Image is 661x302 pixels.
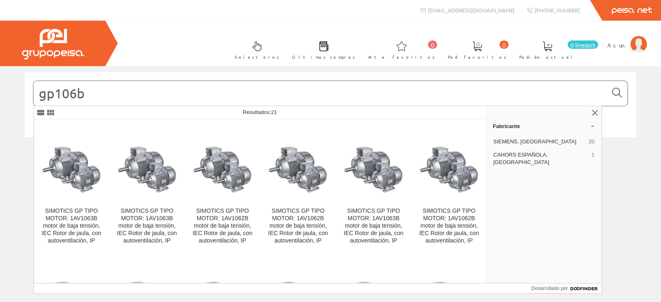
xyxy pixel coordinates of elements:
[589,138,594,145] font: 20
[486,119,602,133] a: Fabricante
[268,207,328,244] font: SIMOTICS GP TIPO MOTOR: 1AV1062B motor de baja tensión, IEC Rotor de jaula, con autoventilación, IP
[493,152,549,165] font: CAHORS ESPAÑOLA, [GEOGRAPHIC_DATA]
[336,120,411,254] a: SIMOTICS GP TIPO MOTOR: 1AV1063B motor de baja tensión, IEC Rotor de jaula, con autoventilación, ...
[607,34,647,42] a: Asun
[235,54,279,60] font: Selectores
[226,34,283,64] a: Selectores
[571,42,595,49] font: 0 líneas/s
[493,138,576,145] font: SIEMENS, [GEOGRAPHIC_DATA]
[428,7,514,14] font: [EMAIL_ADDRESS][DOMAIN_NAME]
[109,120,185,254] a: SIMOTICS GP TIPO MOTOR: 1AV1063B motor de baja tensión, IEC Rotor de jaula, con autoventilación, ...
[192,133,254,195] img: SIMOTICS GP TIPO MOTOR: 1AV1062B motor de baja tensión, IEC Rotor de jaula, con autoventilación, IP
[116,133,178,195] img: SIMOTICS GP TIPO MOTOR: 1AV1063B motor de baja tensión, IEC Rotor de jaula, con autoventilación, IP
[284,34,359,64] a: Últimas compras
[448,54,506,60] font: Ped. favoritos
[419,207,479,244] font: SIMOTICS GP TIPO MOTOR: 1AV1062B motor de baja tensión, IEC Rotor de jaula, con autoventilación, IP
[418,133,480,195] img: SIMOTICS GP TIPO MOTOR: 1AV1062B motor de baja tensión, IEC Rotor de jaula, con autoventilación, IP
[260,120,335,254] a: SIMOTICS GP TIPO MOTOR: 1AV1062B motor de baja tensión, IEC Rotor de jaula, con autoventilación, ...
[411,120,487,254] a: SIMOTICS GP TIPO MOTOR: 1AV1062B motor de baja tensión, IEC Rotor de jaula, con autoventilación, ...
[511,34,600,64] a: 0 líneas/s Pedido actual
[342,133,404,195] img: SIMOTICS GP TIPO MOTOR: 1AV1063B motor de baja tensión, IEC Rotor de jaula, con autoventilación, IP
[33,81,607,106] input: Buscar...
[243,109,271,115] font: Resultados:
[431,42,434,49] font: 0
[271,109,277,115] font: 21
[22,29,84,59] img: Grupo Peisa
[193,207,252,244] font: SIMOTICS GP TIPO MOTOR: 1AV1062B motor de baja tensión, IEC Rotor de jaula, con autoventilación, IP
[519,54,575,60] font: Pedido actual
[535,7,580,14] font: [PHONE_NUMBER]
[368,54,435,60] font: Arte. favoritos
[531,285,568,291] font: Desarrollado por
[185,120,260,254] a: SIMOTICS GP TIPO MOTOR: 1AV1062B motor de baja tensión, IEC Rotor de jaula, con autoventilación, ...
[607,41,626,49] font: Asun
[502,42,506,49] font: 0
[592,152,594,158] font: 1
[292,54,355,60] font: Últimas compras
[344,207,404,244] font: SIMOTICS GP TIPO MOTOR: 1AV1063B motor de baja tensión, IEC Rotor de jaula, con autoventilación, IP
[531,283,602,293] a: Desarrollado por
[493,123,520,129] font: Fabricante
[267,133,329,195] img: SIMOTICS GP TIPO MOTOR: 1AV1062B motor de baja tensión, IEC Rotor de jaula, con autoventilación, IP
[40,133,102,195] img: SIMOTICS GP TIPO MOTOR: 1AV1063B motor de baja tensión, IEC Rotor de jaula, con autoventilación, IP
[34,120,109,254] a: SIMOTICS GP TIPO MOTOR: 1AV1063B motor de baja tensión, IEC Rotor de jaula, con autoventilación, ...
[117,207,177,244] font: SIMOTICS GP TIPO MOTOR: 1AV1063B motor de baja tensión, IEC Rotor de jaula, con autoventilación, IP
[42,207,102,244] font: SIMOTICS GP TIPO MOTOR: 1AV1063B motor de baja tensión, IEC Rotor de jaula, con autoventilación, IP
